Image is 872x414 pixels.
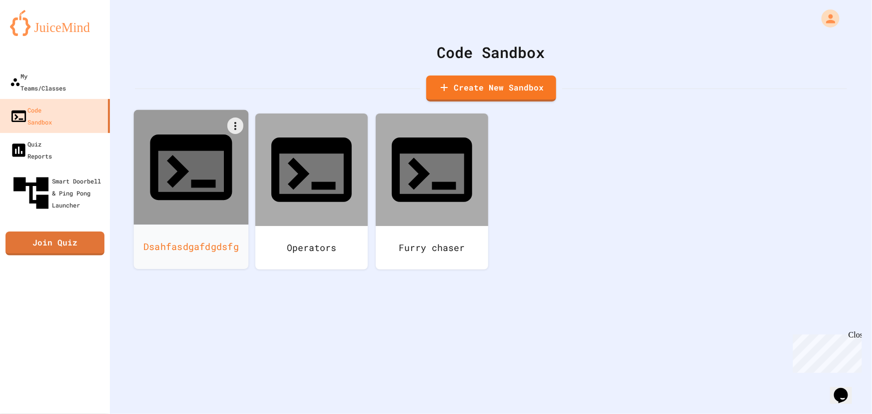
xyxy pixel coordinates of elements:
div: Smart Doorbell & Ping Pong Launcher [10,172,106,214]
div: My Teams/Classes [10,70,66,94]
div: Code Sandbox [135,41,847,63]
div: Chat with us now!Close [4,4,69,63]
div: Furry chaser [376,226,488,269]
iframe: chat widget [830,374,862,404]
div: Code Sandbox [10,104,52,128]
img: logo-orange.svg [10,10,100,36]
a: Dsahfasdgafdgdsfg [134,110,249,269]
div: Operators [255,226,368,269]
div: My Account [811,7,842,30]
div: Quiz Reports [10,138,52,162]
a: Join Quiz [5,231,104,255]
iframe: chat widget [789,330,862,373]
a: Furry chaser [376,113,488,269]
a: Create New Sandbox [426,75,556,101]
a: Operators [255,113,368,269]
div: Dsahfasdgafdgdsfg [134,224,249,269]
